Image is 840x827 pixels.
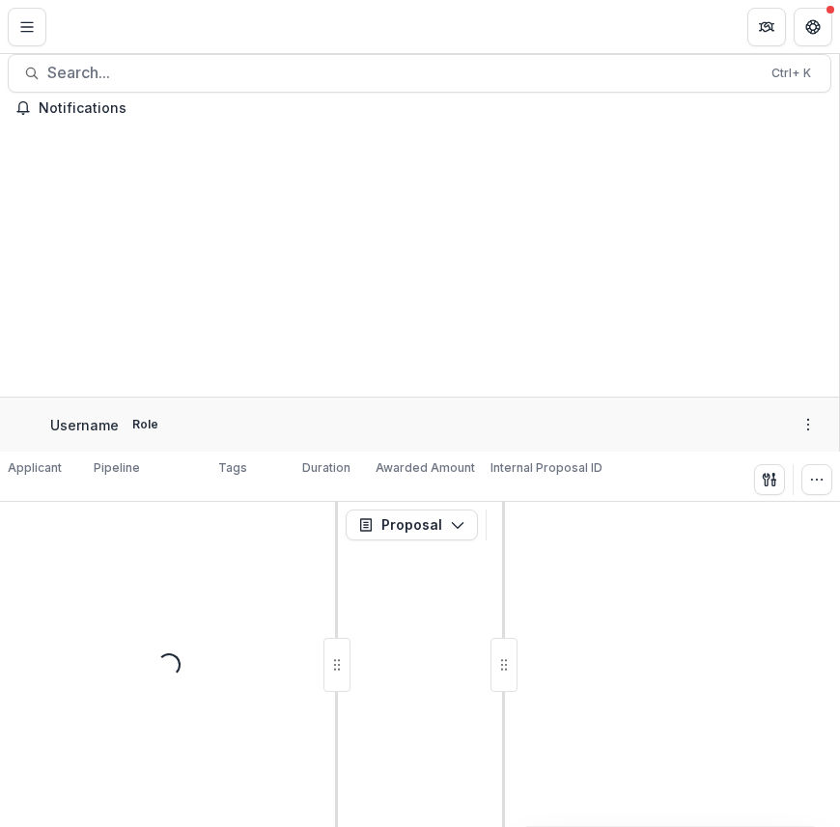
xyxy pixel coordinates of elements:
p: Username [50,415,119,435]
p: Duration [302,459,350,477]
button: Toggle Menu [8,8,46,46]
p: Pipeline [94,459,140,477]
button: Partners [747,8,786,46]
button: Proposal [346,510,478,540]
button: Search... [8,54,831,93]
button: Get Help [794,8,832,46]
p: Internal Proposal ID [490,459,602,477]
p: Tags [218,459,247,477]
span: Search... [47,64,760,82]
div: Ctrl + K [768,63,815,84]
p: Role [126,416,164,433]
button: Notifications [8,93,831,124]
span: Notifications [39,100,824,117]
p: Awarded Amount [376,459,475,477]
button: More [797,413,820,436]
p: Applicant [8,459,62,477]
